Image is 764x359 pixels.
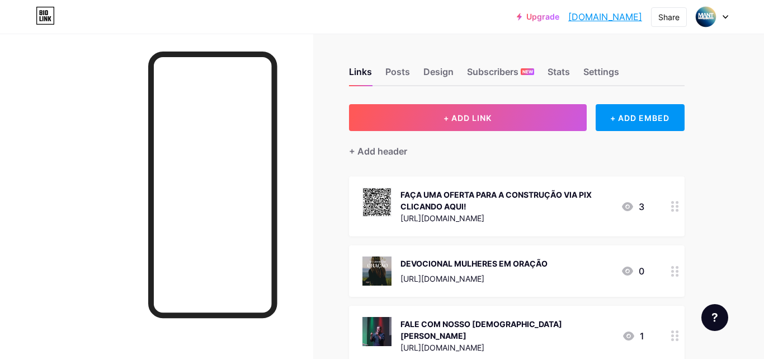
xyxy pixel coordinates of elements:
[362,257,392,286] img: DEVOCIONAL MULHERES EM ORAÇÃO
[467,65,534,85] div: Subscribers
[596,104,685,131] div: + ADD EMBED
[400,212,612,224] div: [URL][DOMAIN_NAME]
[400,318,613,342] div: FALE COM NOSSO [DEMOGRAPHIC_DATA] [PERSON_NAME]
[522,68,533,75] span: NEW
[658,11,680,23] div: Share
[695,6,716,27] img: mantanapolisgo
[349,144,407,158] div: + Add header
[548,65,570,85] div: Stats
[349,104,587,131] button: + ADD LINK
[362,188,392,217] img: FAÇA UMA OFERTA PARA A CONSTRUÇÃO VIA PIX CLICANDO AQUI!
[568,10,642,24] a: [DOMAIN_NAME]
[400,273,548,285] div: [URL][DOMAIN_NAME]
[583,65,619,85] div: Settings
[423,65,454,85] div: Design
[362,317,392,346] img: FALE COM NOSSO PASTOR VILMAR
[400,342,613,353] div: [URL][DOMAIN_NAME]
[621,200,644,213] div: 3
[400,258,548,269] div: DEVOCIONAL MULHERES EM ORAÇÃO
[622,329,644,343] div: 1
[385,65,410,85] div: Posts
[349,65,372,85] div: Links
[444,113,492,123] span: + ADD LINK
[517,12,559,21] a: Upgrade
[621,264,644,278] div: 0
[400,189,612,212] div: FAÇA UMA OFERTA PARA A CONSTRUÇÃO VIA PIX CLICANDO AQUI!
